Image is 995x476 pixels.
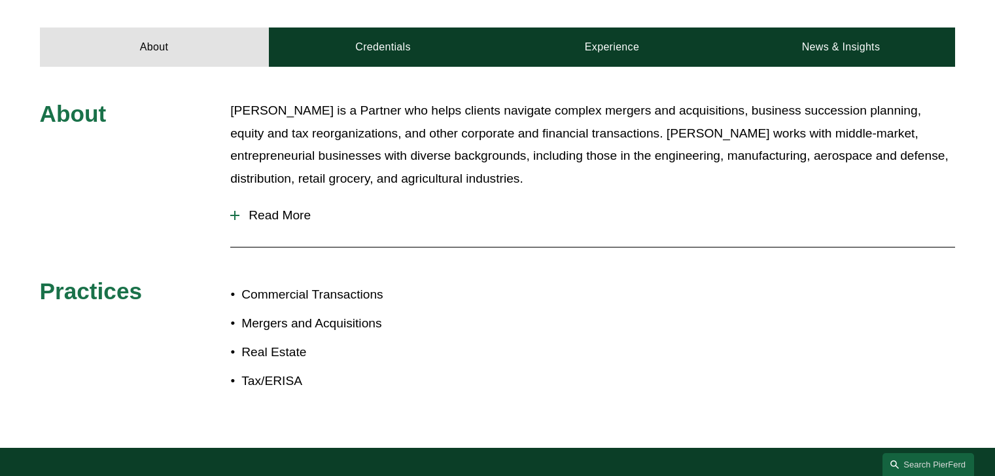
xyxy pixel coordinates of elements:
[882,453,974,476] a: Search this site
[241,341,497,364] p: Real Estate
[241,284,497,306] p: Commercial Transactions
[498,27,727,67] a: Experience
[40,101,107,126] span: About
[241,312,497,335] p: Mergers and Acquisitions
[40,27,269,67] a: About
[241,370,497,393] p: Tax/ERISA
[269,27,498,67] a: Credentials
[230,198,955,232] button: Read More
[726,27,955,67] a: News & Insights
[230,100,955,190] p: [PERSON_NAME] is a Partner who helps clients navigate complex mergers and acquisitions, business ...
[239,208,955,223] span: Read More
[40,278,143,304] span: Practices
